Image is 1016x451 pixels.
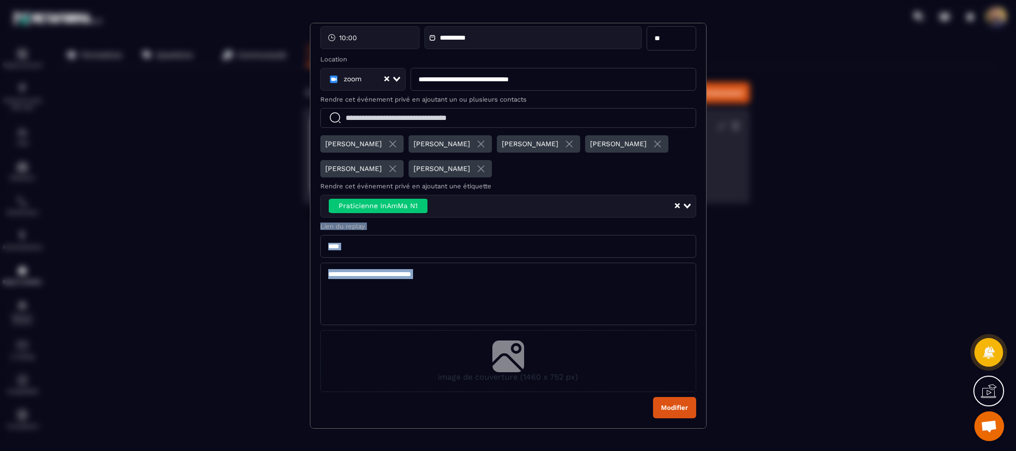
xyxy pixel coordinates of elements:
div: Praticienne InAmMa N1 [329,199,427,214]
a: Ouvrir le chat [974,411,1004,441]
label: Rendre cet événement privé en ajoutant une étiquette [320,182,696,190]
img: close [387,138,399,150]
p: [PERSON_NAME] [414,165,470,172]
label: Rendre cet événement privé en ajoutant un ou plusieurs contacts [320,96,696,103]
button: Modifier [653,397,696,418]
p: [PERSON_NAME] [502,140,558,148]
span: image de couverture (1460 x 752 px) [438,372,578,382]
label: Lien du replay [320,223,696,230]
img: close [563,138,575,150]
button: Clear Selected [675,202,680,210]
label: Location [320,56,696,63]
img: close [652,138,663,150]
p: [PERSON_NAME] [414,140,470,148]
span: zoom [344,74,361,84]
img: close [387,163,399,175]
span: 10:00 [339,33,357,43]
img: close [475,138,487,150]
p: [PERSON_NAME] [590,140,647,148]
input: Search for option [364,74,384,85]
p: [PERSON_NAME] [325,165,382,172]
input: Search for option [430,198,674,214]
div: Search for option [320,68,406,91]
button: Clear Selected [384,75,389,83]
p: [PERSON_NAME] [325,140,382,148]
div: Search for option [320,195,696,218]
img: close [475,163,487,175]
